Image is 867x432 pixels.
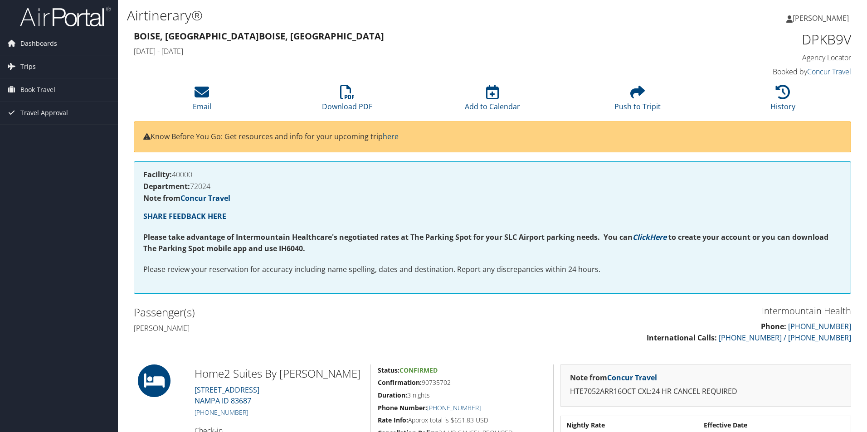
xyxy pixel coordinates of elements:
h3: Intermountain Health [499,305,851,317]
a: Concur Travel [180,193,230,203]
img: airportal-logo.png [20,6,111,27]
strong: Rate Info: [378,416,408,424]
h4: Booked by [682,67,851,77]
a: Email [193,90,211,112]
strong: International Calls: [647,333,717,343]
a: [PERSON_NAME] [786,5,858,32]
strong: Note from [570,373,657,383]
p: Please review your reservation for accuracy including name spelling, dates and destination. Repor... [143,264,842,276]
a: Concur Travel [807,67,851,77]
h5: 90735702 [378,378,546,387]
span: Trips [20,55,36,78]
a: Click [633,232,650,242]
span: [PERSON_NAME] [793,13,849,23]
strong: Boise, [GEOGRAPHIC_DATA] Boise, [GEOGRAPHIC_DATA] [134,30,384,42]
span: Dashboards [20,32,57,55]
p: HTE7052ARR16OCT CXL:24 HR CANCEL REQUIRED [570,386,842,398]
strong: Duration: [378,391,407,399]
strong: Note from [143,193,230,203]
h4: Agency Locator [682,53,851,63]
strong: Phone Number: [378,403,427,412]
a: Concur Travel [607,373,657,383]
strong: Status: [378,366,399,374]
span: Book Travel [20,78,55,101]
a: here [383,131,399,141]
span: Travel Approval [20,102,68,124]
a: [PHONE_NUMBER] / [PHONE_NUMBER] [719,333,851,343]
h1: Airtinerary® [127,6,614,25]
h4: [DATE] - [DATE] [134,46,668,56]
a: SHARE FEEDBACK HERE [143,211,226,221]
strong: Facility: [143,170,172,180]
a: [PHONE_NUMBER] [427,403,481,412]
h1: DPKB9V [682,30,851,49]
strong: Confirmation: [378,378,422,387]
h2: Passenger(s) [134,305,486,320]
a: History [770,90,795,112]
strong: Phone: [761,321,786,331]
h4: 72024 [143,183,842,190]
a: [PHONE_NUMBER] [788,321,851,331]
a: Here [650,232,667,242]
strong: Please take advantage of Intermountain Healthcare's negotiated rates at The Parking Spot for your... [143,232,633,242]
p: Know Before You Go: Get resources and info for your upcoming trip [143,131,842,143]
a: Add to Calendar [465,90,520,112]
h4: [PERSON_NAME] [134,323,486,333]
a: [STREET_ADDRESS]NAMPA ID 83687 [195,385,259,406]
a: [PHONE_NUMBER] [195,408,248,417]
h2: Home2 Suites By [PERSON_NAME] [195,366,364,381]
h5: Approx total is $651.83 USD [378,416,546,425]
a: Push to Tripit [614,90,661,112]
strong: Department: [143,181,190,191]
h5: 3 nights [378,391,546,400]
a: Download PDF [322,90,372,112]
span: Confirmed [399,366,438,374]
h4: 40000 [143,171,842,178]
